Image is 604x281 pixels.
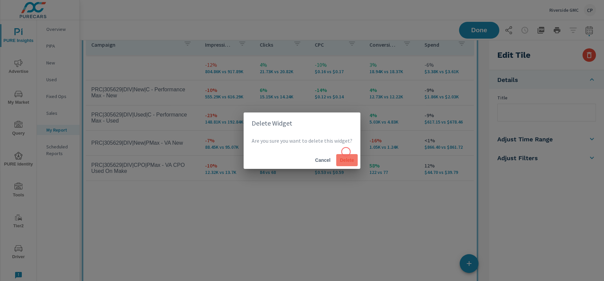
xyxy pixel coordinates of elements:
button: Cancel [312,154,334,166]
span: Delete [339,157,355,163]
span: Cancel [315,157,331,163]
button: Delete [336,154,358,166]
p: Are you sure you want to delete this widget? [252,137,352,145]
h2: Delete Widget [252,118,352,129]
